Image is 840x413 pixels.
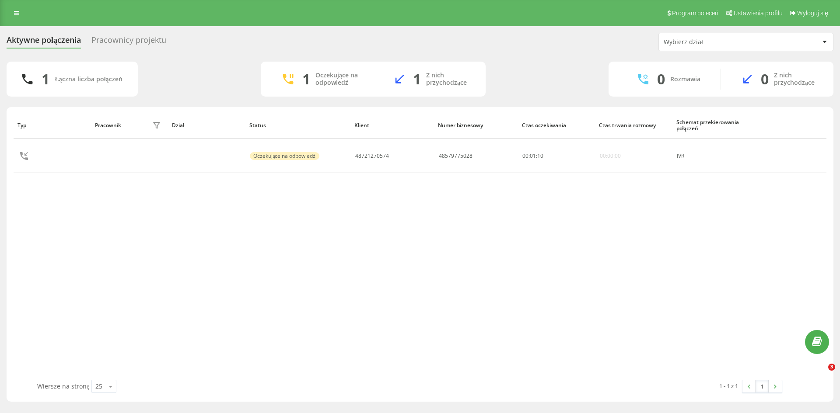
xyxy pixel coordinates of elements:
div: Klient [354,122,430,128]
div: 1 [42,71,49,87]
div: 00:00:00 [600,153,621,159]
div: Pracownik [95,122,121,128]
div: Z nich przychodzące [426,72,472,87]
span: Wiersze na stronę [37,382,89,390]
div: 0 [761,71,769,87]
span: 00 [522,152,528,160]
div: Typ [17,122,87,128]
div: 25 [95,382,102,391]
div: Pracownicy projektu [91,35,166,49]
span: Wyloguj się [797,10,828,17]
a: 1 [756,380,769,392]
div: Łączna liczba połączeń [55,76,122,83]
div: Rozmawia [670,76,700,83]
iframe: Intercom live chat [810,364,831,385]
div: Numer biznesowy [438,122,513,128]
span: 10 [537,152,543,160]
div: IVR [677,153,744,159]
div: 48721270574 [355,153,389,159]
span: 3 [828,364,835,371]
div: Oczekujące na odpowiedź [250,152,319,160]
div: 1 [413,71,421,87]
span: Ustawienia profilu [734,10,783,17]
div: Status [249,122,346,128]
div: Wybierz dział [664,38,768,46]
div: Dział [172,122,241,128]
span: Program poleceń [672,10,718,17]
div: Schemat przekierowania połączeń [676,119,745,132]
div: Aktywne połączenia [7,35,81,49]
div: Czas oczekiwania [522,122,591,128]
div: 1 - 1 z 1 [719,382,738,390]
div: 0 [657,71,665,87]
div: Z nich przychodzące [774,72,820,87]
div: Czas trwania rozmowy [599,122,668,128]
div: 1 [302,71,310,87]
div: Oczekujące na odpowiedź [315,72,360,87]
div: : : [522,153,543,159]
div: 48579775028 [439,153,472,159]
span: 01 [530,152,536,160]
